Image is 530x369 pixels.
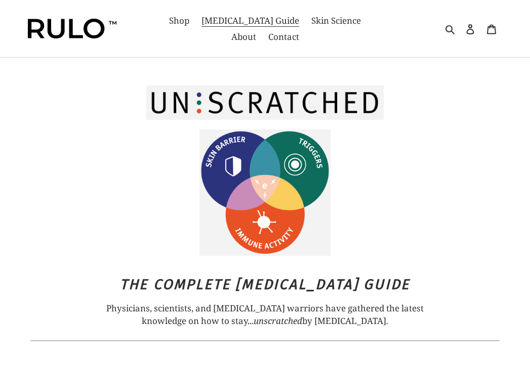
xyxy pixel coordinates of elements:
span: Skin Science [311,15,361,27]
em: unscratched [254,315,302,327]
span: [MEDICAL_DATA] Guide [201,15,299,27]
a: Shop [164,13,194,29]
a: Skin Science [306,13,366,29]
em: . [386,315,388,327]
span: Shop [169,15,189,27]
a: [MEDICAL_DATA] Guide [196,13,304,29]
h2: The Complete [MEDICAL_DATA] Guide [98,276,432,293]
img: Rulo™ Skin [28,19,116,39]
a: Contact [263,29,304,45]
p: Physicians, scientists, and [MEDICAL_DATA] warriors have gathered the latest knowledge on how to ... [98,302,432,328]
a: About [226,29,261,45]
span: Contact [268,31,299,43]
img: Eczema is a result of skin barrier strength, trigger intensity, and immune system activity [199,129,331,256]
iframe: Gorgias live chat messenger [479,321,520,359]
span: About [231,31,256,43]
img: Unscratched logo [146,85,384,120]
